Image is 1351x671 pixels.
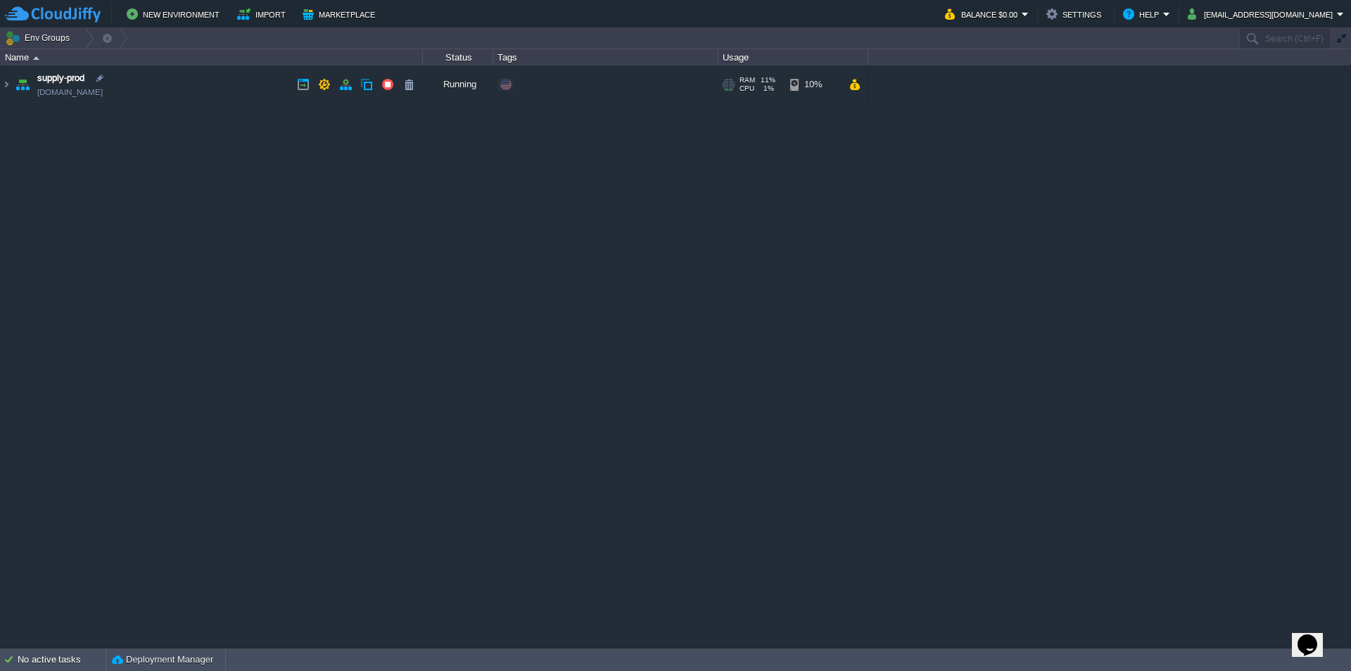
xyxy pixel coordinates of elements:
[33,56,39,60] img: AMDAwAAAACH5BAEAAAAALAAAAAABAAEAAAICRAEAOw==
[237,6,290,23] button: Import
[423,65,493,104] div: Running
[1046,6,1105,23] button: Settings
[1292,615,1337,657] iframe: chat widget
[945,6,1022,23] button: Balance $0.00
[112,653,213,667] button: Deployment Manager
[740,76,755,84] span: RAM
[424,49,493,65] div: Status
[1,49,422,65] div: Name
[740,84,754,93] span: CPU
[1188,6,1337,23] button: [EMAIL_ADDRESS][DOMAIN_NAME]
[18,648,106,671] div: No active tasks
[37,85,103,99] a: [DOMAIN_NAME]
[127,6,224,23] button: New Environment
[760,84,774,93] span: 1%
[761,76,775,84] span: 11%
[13,65,32,104] img: AMDAwAAAACH5BAEAAAAALAAAAAABAAEAAAICRAEAOw==
[1123,6,1163,23] button: Help
[1,65,12,104] img: AMDAwAAAACH5BAEAAAAALAAAAAABAAEAAAICRAEAOw==
[790,65,836,104] div: 10%
[303,6,379,23] button: Marketplace
[37,71,84,85] a: supply-prod
[719,49,868,65] div: Usage
[5,28,75,48] button: Env Groups
[494,49,718,65] div: Tags
[5,6,101,23] img: CloudJiffy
